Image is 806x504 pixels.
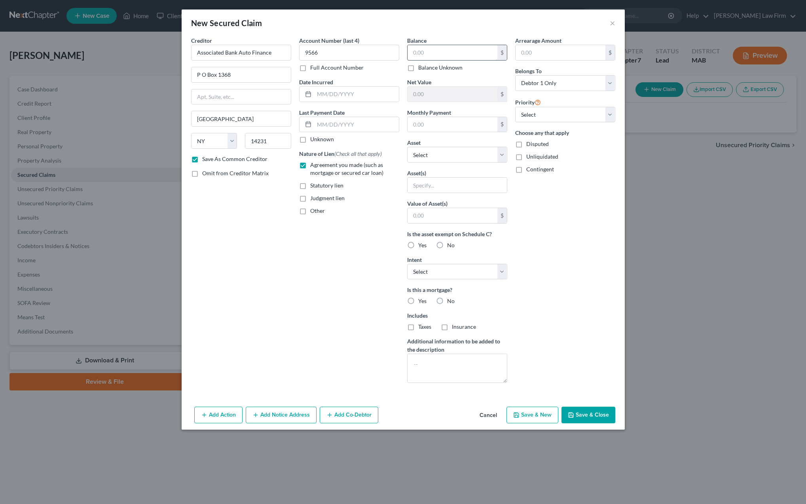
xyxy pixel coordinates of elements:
span: Taxes [418,323,431,330]
label: Monthly Payment [407,108,451,117]
button: Add Notice Address [246,407,317,423]
label: Is the asset exempt on Schedule C? [407,230,507,238]
input: 0.00 [408,117,497,132]
label: Full Account Number [310,64,364,72]
span: Yes [418,242,427,248]
span: No [447,242,455,248]
span: Belongs To [515,68,542,74]
span: Creditor [191,37,212,44]
div: $ [497,87,507,102]
label: Additional information to be added to the description [407,337,507,354]
input: Enter zip... [245,133,291,149]
button: Add Co-Debtor [320,407,378,423]
button: Cancel [473,407,503,423]
input: XXXX [299,45,399,61]
label: Save As Common Creditor [202,155,267,163]
label: Net Value [407,78,431,86]
input: 0.00 [408,208,497,223]
button: × [610,18,615,28]
div: $ [497,117,507,132]
input: MM/DD/YYYY [314,87,399,102]
span: Unliquidated [526,153,558,160]
span: Insurance [452,323,476,330]
label: Account Number (last 4) [299,36,359,45]
span: Omit from Creditor Matrix [202,170,269,176]
span: No [447,297,455,304]
input: MM/DD/YYYY [314,117,399,132]
label: Asset(s) [407,169,426,177]
input: Search creditor by name... [191,45,291,61]
label: Nature of Lien [299,150,382,158]
span: Other [310,207,325,214]
label: Date Incurred [299,78,333,86]
div: $ [497,45,507,60]
label: Is this a mortgage? [407,286,507,294]
label: Unknown [310,135,334,143]
button: Save & Close [561,407,615,423]
span: Yes [418,297,427,304]
input: 0.00 [408,87,497,102]
input: Enter address... [192,67,291,82]
div: New Secured Claim [191,17,262,28]
input: Apt, Suite, etc... [192,89,291,104]
input: 0.00 [408,45,497,60]
label: Last Payment Date [299,108,345,117]
label: Balance [407,36,427,45]
span: Asset [407,139,421,146]
span: Statutory lien [310,182,343,189]
input: Enter city... [192,111,291,126]
label: Intent [407,256,422,264]
span: Judgment lien [310,195,345,201]
button: Save & New [506,407,558,423]
div: $ [497,208,507,223]
span: (Check all that apply) [334,150,382,157]
div: $ [605,45,615,60]
label: Balance Unknown [418,64,463,72]
label: Value of Asset(s) [407,199,448,208]
input: 0.00 [516,45,605,60]
label: Arrearage Amount [515,36,561,45]
span: Disputed [526,140,549,147]
label: Includes [407,311,507,320]
span: Agreement you made (such as mortgage or secured car loan) [310,161,383,176]
input: Specify... [408,178,507,193]
label: Priority [515,97,541,107]
button: Add Action [194,407,243,423]
label: Choose any that apply [515,129,615,137]
span: Contingent [526,166,554,172]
